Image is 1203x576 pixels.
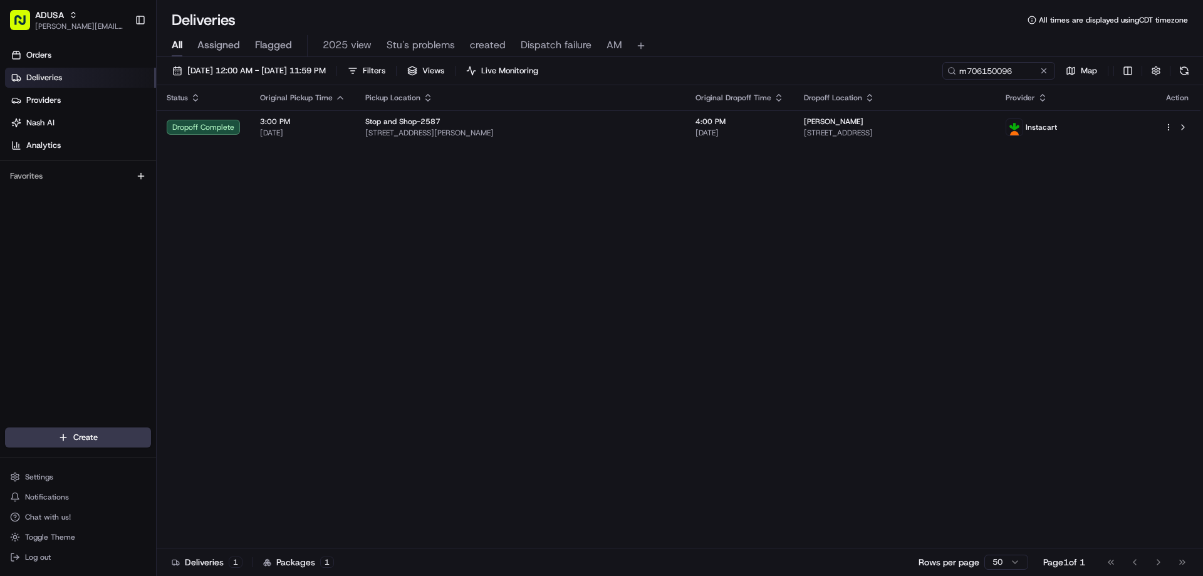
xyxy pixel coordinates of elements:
[260,93,333,103] span: Original Pickup Time
[260,117,345,127] span: 3:00 PM
[320,557,334,568] div: 1
[5,113,156,133] a: Nash AI
[387,38,455,53] span: Stu's problems
[26,140,61,151] span: Analytics
[26,95,61,106] span: Providers
[187,65,326,76] span: [DATE] 12:00 AM - [DATE] 11:59 PM
[5,528,151,546] button: Toggle Theme
[804,117,863,127] span: [PERSON_NAME]
[804,128,986,138] span: [STREET_ADDRESS]
[804,93,862,103] span: Dropoff Location
[695,128,784,138] span: [DATE]
[35,9,64,21] button: ADUSA
[695,117,784,127] span: 4:00 PM
[167,93,188,103] span: Status
[1175,62,1193,80] button: Refresh
[607,38,622,53] span: AM
[5,488,151,506] button: Notifications
[402,62,450,80] button: Views
[172,10,236,30] h1: Deliveries
[365,128,675,138] span: [STREET_ADDRESS][PERSON_NAME]
[422,65,444,76] span: Views
[5,468,151,486] button: Settings
[35,21,125,31] button: [PERSON_NAME][EMAIL_ADDRESS][PERSON_NAME][DOMAIN_NAME]
[229,557,242,568] div: 1
[5,5,130,35] button: ADUSA[PERSON_NAME][EMAIL_ADDRESS][PERSON_NAME][DOMAIN_NAME]
[172,38,182,53] span: All
[5,90,156,110] a: Providers
[1081,65,1097,76] span: Map
[363,65,385,76] span: Filters
[1026,122,1057,132] span: Instacart
[167,62,331,80] button: [DATE] 12:00 AM - [DATE] 11:59 PM
[365,93,420,103] span: Pickup Location
[25,472,53,482] span: Settings
[461,62,544,80] button: Live Monitoring
[1060,62,1103,80] button: Map
[1006,93,1035,103] span: Provider
[5,68,156,88] a: Deliveries
[323,38,372,53] span: 2025 view
[26,72,62,83] span: Deliveries
[263,556,334,568] div: Packages
[1039,15,1188,25] span: All times are displayed using CDT timezone
[919,556,979,568] p: Rows per page
[197,38,240,53] span: Assigned
[25,492,69,502] span: Notifications
[481,65,538,76] span: Live Monitoring
[1006,119,1023,135] img: profile_instacart_ahold_partner.png
[255,38,292,53] span: Flagged
[26,117,55,128] span: Nash AI
[25,512,71,522] span: Chat with us!
[942,62,1055,80] input: Type to search
[5,548,151,566] button: Log out
[73,432,98,443] span: Create
[5,508,151,526] button: Chat with us!
[26,50,51,61] span: Orders
[25,532,75,542] span: Toggle Theme
[1043,556,1085,568] div: Page 1 of 1
[1164,93,1190,103] div: Action
[260,128,345,138] span: [DATE]
[5,135,156,155] a: Analytics
[695,93,771,103] span: Original Dropoff Time
[5,45,156,65] a: Orders
[25,552,51,562] span: Log out
[521,38,591,53] span: Dispatch failure
[172,556,242,568] div: Deliveries
[342,62,391,80] button: Filters
[5,427,151,448] button: Create
[470,38,506,53] span: created
[5,166,151,186] div: Favorites
[365,117,440,127] span: Stop and Shop-2587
